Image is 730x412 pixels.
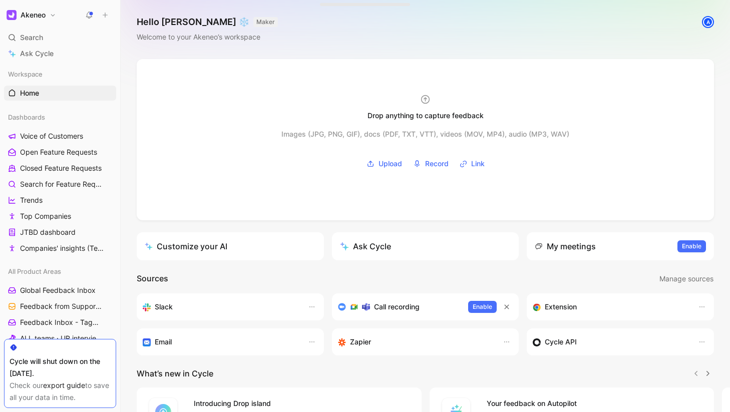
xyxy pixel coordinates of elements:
span: Manage sources [659,273,713,285]
h3: Zapier [350,336,371,348]
span: Record [425,158,449,170]
a: Feedback from Support Team [4,299,116,314]
button: Enable [468,301,497,313]
span: Closed Feature Requests [20,163,102,173]
div: Capture feedback from anywhere on the web [533,301,688,313]
h3: Email [155,336,172,348]
span: Upload [379,158,402,170]
div: Forward emails to your feedback inbox [143,336,298,348]
a: Open Feature Requests [4,145,116,160]
div: Sync customers & send feedback from custom sources. Get inspired by our favorite use case [533,336,688,348]
span: Link [471,158,485,170]
div: Workspace [4,67,116,82]
span: Workspace [8,69,43,79]
a: Closed Feature Requests [4,161,116,176]
span: Ask Cycle [20,48,54,60]
div: Search [4,30,116,45]
button: Ask Cycle [332,232,519,260]
div: Customize your AI [145,240,227,252]
a: Customize your AI [137,232,324,260]
span: Home [20,88,39,98]
div: All Product Areas [4,264,116,279]
h4: Your feedback on Autopilot [487,397,702,409]
span: Companies' insights (Test [PERSON_NAME]) [20,243,106,253]
span: Dashboards [8,112,45,122]
a: Trends [4,193,116,208]
div: DashboardsVoice of CustomersOpen Feature RequestsClosed Feature RequestsSearch for Feature Reques... [4,110,116,256]
a: Companies' insights (Test [PERSON_NAME]) [4,241,116,256]
h3: Extension [545,301,577,313]
a: Feedback Inbox - Tagging [4,315,116,330]
div: Ask Cycle [340,240,391,252]
a: Voice of Customers [4,129,116,144]
span: Enable [473,302,492,312]
div: Sync your customers, send feedback and get updates in Slack [143,301,298,313]
a: export guide [43,381,85,389]
button: AkeneoAkeneo [4,8,59,22]
h4: Introducing Drop island [194,397,410,409]
a: Top Companies [4,209,116,224]
div: Dashboards [4,110,116,125]
span: Search for Feature Requests [20,179,103,189]
span: ALL teams · UR interviews [20,333,103,343]
button: Record [410,156,452,171]
h3: Cycle API [545,336,577,348]
h1: Akeneo [21,11,46,20]
span: Trends [20,195,43,205]
div: Welcome to your Akeneo’s workspace [137,31,278,43]
span: Open Feature Requests [20,147,97,157]
a: JTBD dashboard [4,225,116,240]
button: Link [456,156,488,171]
div: Drop anything to capture feedback [368,110,484,122]
span: All Product Areas [8,266,61,276]
div: Images (JPG, PNG, GIF), docs (PDF, TXT, VTT), videos (MOV, MP4), audio (MP3, WAV) [281,128,569,140]
span: Search [20,32,43,44]
button: Upload [363,156,406,171]
h3: Slack [155,301,173,313]
span: JTBD dashboard [20,227,76,237]
span: Top Companies [20,211,71,221]
h2: What’s new in Cycle [137,367,213,379]
div: Check our to save all your data in time. [10,379,111,403]
div: Record & transcribe meetings from Zoom, Meet & Teams. [338,301,461,313]
h3: Call recording [374,301,420,313]
div: A [703,17,713,27]
button: Enable [677,240,706,252]
a: ALL teams · UR interviews [4,331,116,346]
div: My meetings [535,240,596,252]
div: Capture feedback from thousands of sources with Zapier (survey results, recordings, sheets, etc). [338,336,493,348]
a: Ask Cycle [4,46,116,61]
h2: Sources [137,272,168,285]
button: MAKER [253,17,278,27]
h1: Hello [PERSON_NAME] ❄️ [137,16,278,28]
button: Manage sources [659,272,714,285]
span: Enable [682,241,701,251]
img: Akeneo [7,10,17,20]
span: Feedback Inbox - Tagging [20,317,103,327]
span: Voice of Customers [20,131,83,141]
a: Home [4,86,116,101]
span: Feedback from Support Team [20,301,104,311]
a: Global Feedback Inbox [4,283,116,298]
div: Cycle will shut down on the [DATE]. [10,355,111,379]
span: Global Feedback Inbox [20,285,96,295]
a: Search for Feature Requests [4,177,116,192]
